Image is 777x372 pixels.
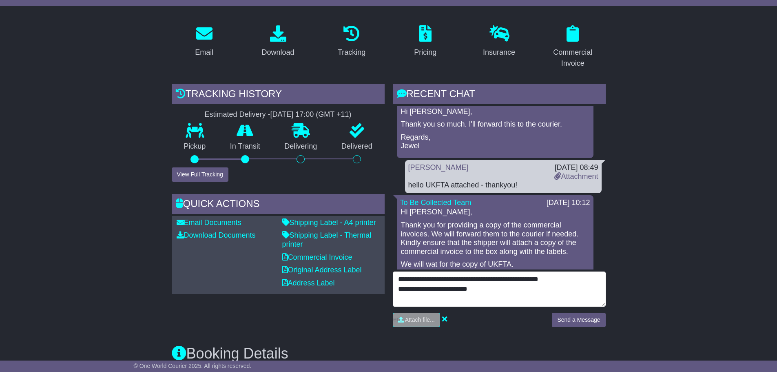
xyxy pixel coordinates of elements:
[409,22,442,61] a: Pricing
[172,110,385,119] div: Estimated Delivery -
[408,181,598,190] div: hello UKFTA attached - thankyou!
[554,163,598,172] div: [DATE] 08:49
[408,163,469,172] a: [PERSON_NAME]
[545,47,600,69] div: Commercial Invoice
[554,172,598,180] a: Attachment
[401,221,589,256] p: Thank you for providing a copy of the commercial invoices. We will forward them to the courier if...
[172,194,385,216] div: Quick Actions
[177,218,241,227] a: Email Documents
[483,47,515,58] div: Insurance
[401,208,589,217] p: Hi [PERSON_NAME],
[401,107,589,116] p: Hi [PERSON_NAME],
[478,22,520,61] a: Insurance
[393,84,606,106] div: RECENT CHAT
[218,142,272,151] p: In Transit
[195,47,213,58] div: Email
[282,218,376,227] a: Shipping Label - A4 printer
[177,231,256,239] a: Download Documents
[338,47,365,58] div: Tracking
[414,47,436,58] div: Pricing
[190,22,219,61] a: Email
[256,22,299,61] a: Download
[540,22,606,72] a: Commercial Invoice
[261,47,294,58] div: Download
[400,198,472,207] a: To Be Collected Team
[172,345,606,362] h3: Booking Details
[552,313,605,327] button: Send a Message
[282,279,335,287] a: Address Label
[282,266,362,274] a: Original Address Label
[272,142,330,151] p: Delivering
[172,167,228,182] button: View Full Tracking
[401,120,589,129] p: Thank you so much. I'll forward this to the courier.
[401,133,589,151] p: Regards, Jewel
[282,231,372,248] a: Shipping Label - Thermal printer
[547,198,590,207] div: [DATE] 10:12
[332,22,371,61] a: Tracking
[282,253,352,261] a: Commercial Invoice
[172,84,385,106] div: Tracking history
[134,363,252,369] span: © One World Courier 2025. All rights reserved.
[270,110,352,119] div: [DATE] 17:00 (GMT +11)
[329,142,385,151] p: Delivered
[401,260,589,269] p: We will wat for the copy of UKFTA.
[172,142,218,151] p: Pickup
